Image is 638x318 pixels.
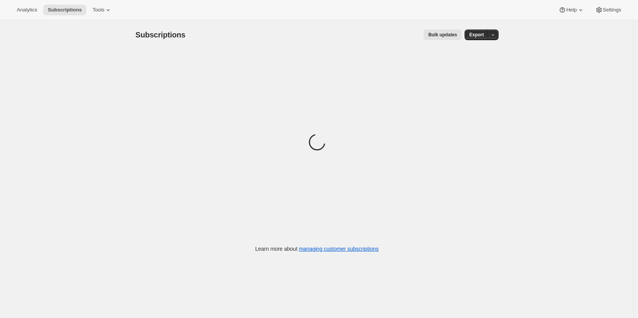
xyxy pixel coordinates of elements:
[428,32,457,38] span: Bulk updates
[255,245,379,253] p: Learn more about
[465,29,488,40] button: Export
[12,5,42,15] button: Analytics
[566,7,576,13] span: Help
[136,31,186,39] span: Subscriptions
[591,5,626,15] button: Settings
[299,246,379,252] a: managing customer subscriptions
[603,7,621,13] span: Settings
[92,7,104,13] span: Tools
[554,5,589,15] button: Help
[88,5,117,15] button: Tools
[48,7,82,13] span: Subscriptions
[17,7,37,13] span: Analytics
[43,5,86,15] button: Subscriptions
[424,29,461,40] button: Bulk updates
[469,32,484,38] span: Export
